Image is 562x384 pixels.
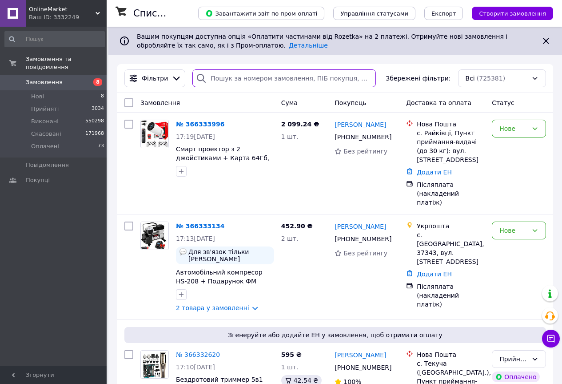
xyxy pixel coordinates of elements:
[406,99,471,106] span: Доставка та оплата
[176,351,220,358] a: № 366332620
[335,120,386,129] a: [PERSON_NAME]
[176,146,270,188] a: Смарт проектор з 2 джойстиками + Карта 64Гб, 4К, HY300 PRO MAX / Ігровий проектор для дому / Прое...
[192,69,376,87] input: Пошук за номером замовлення, ПІБ покупця, номером телефону, Email, номером накладної
[335,99,366,106] span: Покупець
[281,99,298,106] span: Cума
[98,142,104,150] span: 73
[333,233,392,245] div: [PHONE_NUMBER]
[343,250,387,257] span: Без рейтингу
[417,222,485,230] div: Укрпошта
[31,93,44,101] span: Нові
[140,222,169,250] a: Фото товару
[479,10,546,17] span: Створити замовлення
[492,99,514,106] span: Статус
[92,105,104,113] span: 3034
[335,351,386,360] a: [PERSON_NAME]
[499,226,528,235] div: Нове
[176,235,215,242] span: 17:13[DATE]
[31,130,61,138] span: Скасовані
[29,13,107,21] div: Ваш ID: 3332249
[417,129,485,164] div: с. Райківці, Пункт приймання-видачі (до 30 кг): вул. [STREET_ADDRESS]
[333,361,392,374] div: [PHONE_NUMBER]
[205,9,317,17] span: Завантажити звіт по пром-оплаті
[499,354,528,364] div: Прийнято
[142,74,168,83] span: Фільтри
[417,169,452,176] a: Додати ЕН
[499,124,528,133] div: Нове
[31,117,59,125] span: Виконані
[26,55,107,71] span: Замовлення та повідомлення
[417,271,452,278] a: Додати ЕН
[176,269,272,303] a: Автомобільний компресор HS-208 + Подарунок ФМ Модулятор CAR X8 BT / Насос для автомобільних шин
[176,121,224,128] a: № 366333996
[417,120,485,129] div: Нова Пошта
[492,372,540,382] div: Оплачено
[281,121,319,128] span: 2 099.24 ₴
[85,117,104,125] span: 550298
[466,74,475,83] span: Всі
[141,120,168,148] img: Фото товару
[93,78,102,86] span: 8
[386,74,450,83] span: Збережені фільтри:
[31,142,59,150] span: Оплачені
[417,180,485,207] div: Післяплата (накладений платіж)
[176,364,215,371] span: 17:10[DATE]
[281,222,313,230] span: 452.90 ₴
[179,248,187,255] img: :speech_balloon:
[176,133,215,140] span: 17:19[DATE]
[85,130,104,138] span: 171968
[141,351,168,378] img: Фото товару
[424,7,463,20] button: Експорт
[472,7,553,20] button: Створити замовлення
[176,304,249,311] a: 2 товара у замовленні
[340,10,408,17] span: Управління статусами
[343,148,387,155] span: Без рейтингу
[128,331,542,340] span: Згенеруйте або додайте ЕН у замовлення, щоб отримати оплату
[198,7,324,20] button: Завантажити звіт по пром-оплаті
[463,9,553,16] a: Створити замовлення
[141,222,168,250] img: Фото товару
[188,248,271,263] span: Для зв'язок тільки [PERSON_NAME] 0994113931
[281,351,302,358] span: 595 ₴
[431,10,456,17] span: Експорт
[31,105,59,113] span: Прийняті
[26,176,50,184] span: Покупці
[29,5,96,13] span: OnlineMarket
[417,230,485,266] div: с. [GEOGRAPHIC_DATA], 37343, вул. [STREET_ADDRESS]
[333,7,415,20] button: Управління статусами
[289,42,328,49] a: Детальніше
[26,78,63,86] span: Замовлення
[417,350,485,359] div: Нова Пошта
[101,93,104,101] span: 8
[140,99,180,106] span: Замовлення
[477,75,505,82] span: (725381)
[281,235,299,242] span: 2 шт.
[542,330,560,348] button: Чат з покупцем
[333,131,392,143] div: [PHONE_NUMBER]
[140,350,169,379] a: Фото товару
[133,8,223,19] h1: Список замовлень
[140,120,169,148] a: Фото товару
[137,33,507,49] span: Вашим покупцям доступна опція «Оплатити частинами від Rozetka» на 2 платежі. Отримуйте нові замов...
[176,222,224,230] a: № 366333134
[335,222,386,231] a: [PERSON_NAME]
[26,161,69,169] span: Повідомлення
[417,282,485,309] div: Післяплата (накладений платіж)
[281,133,299,140] span: 1 шт.
[4,31,105,47] input: Пошук
[281,364,299,371] span: 1 шт.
